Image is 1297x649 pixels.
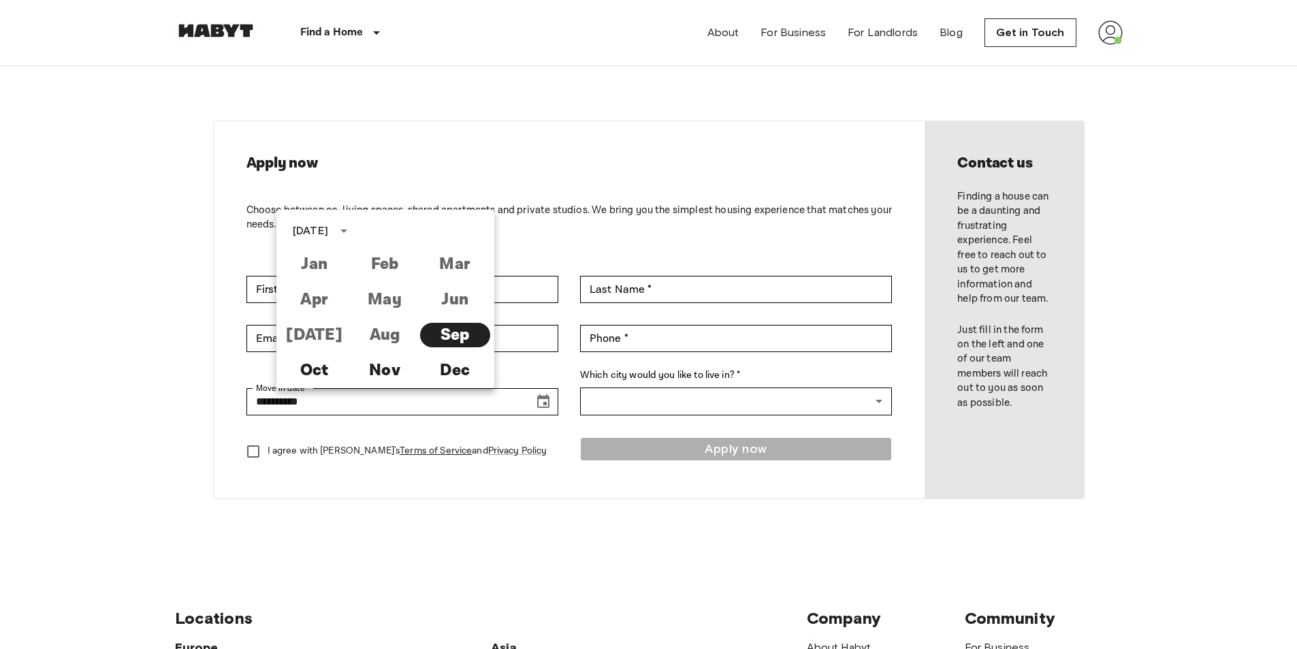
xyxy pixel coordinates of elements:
[420,323,490,347] button: Sep
[1098,20,1123,45] img: avatar
[807,608,882,628] span: Company
[760,25,826,41] a: For Business
[256,382,310,394] label: Move in date
[175,24,257,37] img: Habyt
[246,203,893,232] p: Choose between co-living spaces, shared apartments and private studios. We bring you the simplest...
[940,25,963,41] a: Blog
[580,368,892,383] label: Which city would you like to live in? *
[279,358,349,383] button: Oct
[965,608,1055,628] span: Community
[175,608,253,628] span: Locations
[530,388,557,415] button: Choose date, selected date is Sep 16, 2025
[488,445,547,457] a: Privacy Policy
[420,358,490,383] button: Dec
[848,25,918,41] a: For Landlords
[957,323,1051,411] p: Just fill in the form on the left and one of our team members will reach out to you as soon as po...
[246,154,893,173] h2: Apply now
[984,18,1076,47] a: Get in Touch
[300,25,364,41] p: Find a Home
[268,444,547,458] p: I agree with [PERSON_NAME]'s and
[957,189,1051,306] p: Finding a house can be a daunting and frustrating experience. Feel free to reach out to us to get...
[957,154,1051,173] h2: Contact us
[349,358,419,383] button: Nov
[332,219,355,242] button: calendar view is open, switch to year view
[293,223,328,239] div: [DATE]
[400,445,472,457] a: Terms of Service
[707,25,739,41] a: About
